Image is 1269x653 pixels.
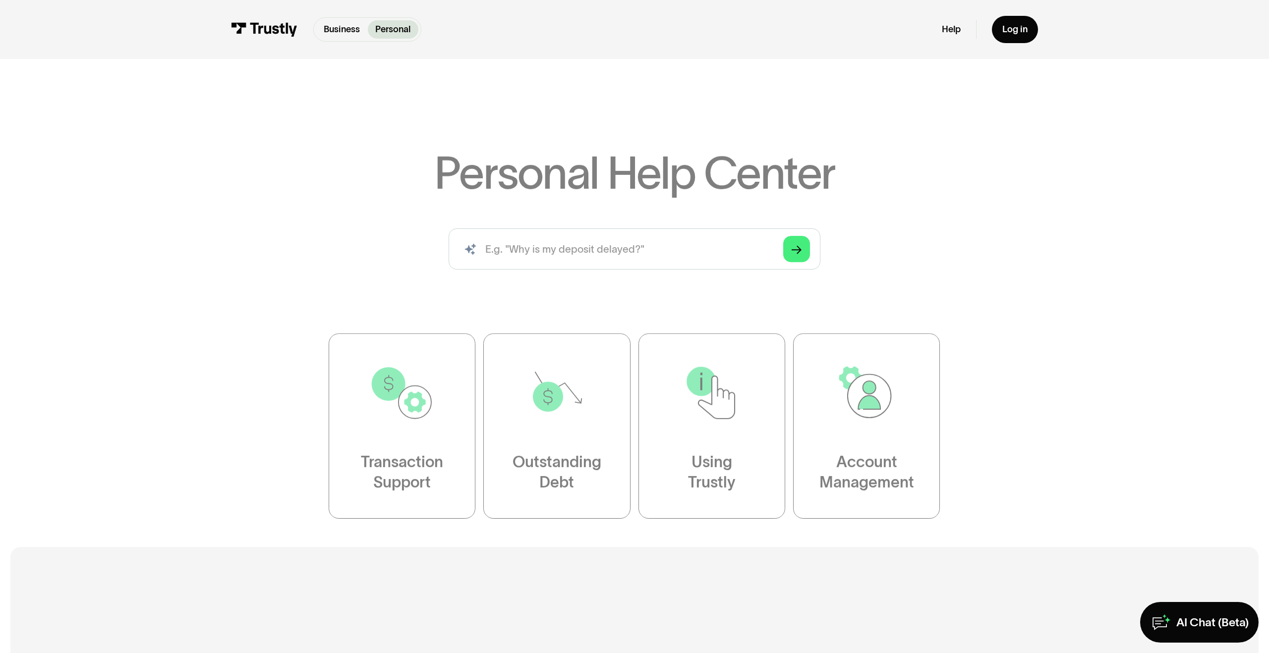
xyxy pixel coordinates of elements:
[316,20,368,39] a: Business
[484,333,631,519] a: OutstandingDebt
[992,16,1038,43] a: Log in
[689,452,736,493] div: Using Trustly
[231,22,297,36] img: Trustly Logo
[1002,24,1028,36] div: Log in
[513,452,601,493] div: Outstanding Debt
[449,228,820,270] input: search
[361,452,444,493] div: Transaction Support
[1176,615,1249,630] div: AI Chat (Beta)
[1140,602,1259,643] a: AI Chat (Beta)
[329,333,475,519] a: TransactionSupport
[324,23,360,36] p: Business
[434,150,835,195] h1: Personal Help Center
[819,452,914,493] div: Account Management
[793,333,940,519] a: AccountManagement
[942,24,961,36] a: Help
[368,20,418,39] a: Personal
[638,333,785,519] a: UsingTrustly
[375,23,410,36] p: Personal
